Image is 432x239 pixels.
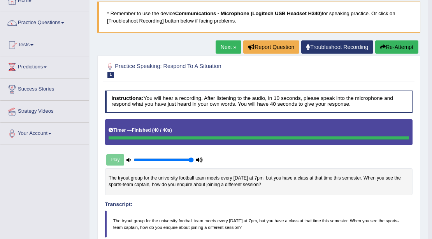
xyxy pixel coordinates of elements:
[243,40,299,54] button: Report Question
[107,72,114,78] span: 1
[111,95,143,101] b: Instructions:
[0,101,89,120] a: Strategy Videos
[375,40,418,54] button: Re-Attempt
[301,40,373,54] a: Troubleshoot Recording
[0,79,89,98] a: Success Stories
[0,123,89,142] a: Your Account
[216,40,241,54] a: Next »
[132,127,151,133] b: Finished
[0,56,89,76] a: Predictions
[175,10,322,16] b: Communications - Microphone (Logitech USB Headset H340)
[170,127,172,133] b: )
[97,2,420,33] blockquote: * Remember to use the device for speaking practice. Or click on [Troubleshoot Recording] button b...
[152,127,154,133] b: (
[105,61,296,78] h2: Practice Speaking: Respond To A Situation
[105,211,413,237] blockquote: The tryout group for the university football team meets every [DATE] at 7pm, but you have a class...
[105,91,413,113] h4: You will hear a recording. After listening to the audio, in 10 seconds, please speak into the mic...
[154,127,170,133] b: 40 / 40s
[105,168,413,195] div: The tryout group for the university football team meets every [DATE] at 7pm, but you have a class...
[109,128,172,133] h5: Timer —
[0,34,89,54] a: Tests
[0,12,89,31] a: Practice Questions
